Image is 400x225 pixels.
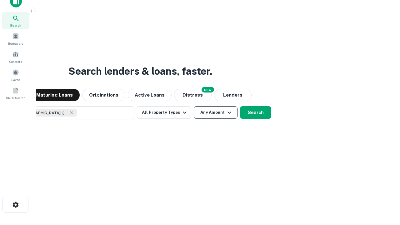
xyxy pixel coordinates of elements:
[8,41,23,46] span: Borrowers
[174,89,212,101] button: Search distressed loans with lien and other non-mortgage details.
[137,106,191,119] button: All Property Types
[82,89,125,101] button: Originations
[202,87,214,92] div: NEW
[11,77,20,82] span: Saved
[2,85,29,102] a: SREO Search
[6,95,25,100] span: SREO Search
[240,106,271,119] button: Search
[68,64,212,79] h3: Search lenders & loans, faster.
[21,110,68,116] span: [GEOGRAPHIC_DATA], [GEOGRAPHIC_DATA], [GEOGRAPHIC_DATA]
[2,67,29,83] a: Saved
[2,48,29,65] a: Contacts
[194,106,237,119] button: Any Amount
[9,106,134,119] button: [GEOGRAPHIC_DATA], [GEOGRAPHIC_DATA], [GEOGRAPHIC_DATA]
[369,175,400,205] iframe: Chat Widget
[29,89,80,101] button: Maturing Loans
[214,89,252,101] button: Lenders
[128,89,172,101] button: Active Loans
[9,59,22,64] span: Contacts
[2,12,29,29] a: Search
[2,30,29,47] a: Borrowers
[10,23,21,28] span: Search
